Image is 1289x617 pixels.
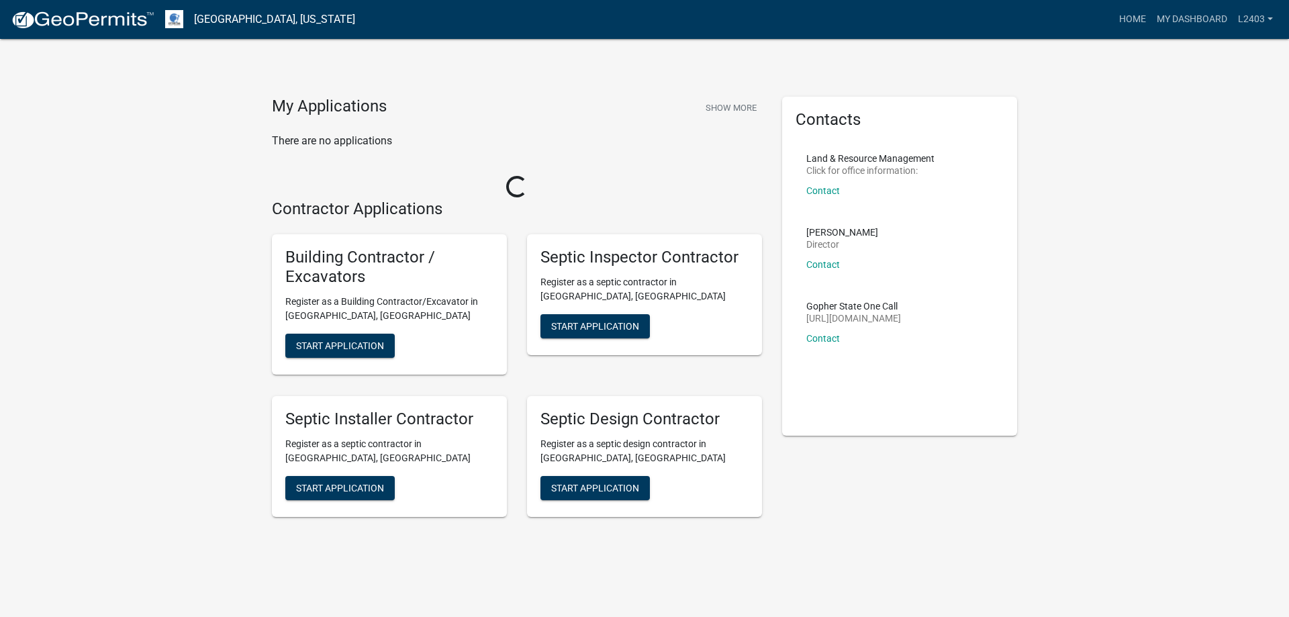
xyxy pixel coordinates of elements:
p: [URL][DOMAIN_NAME] [806,314,901,323]
p: Gopher State One Call [806,301,901,311]
span: Start Application [551,321,639,332]
p: [PERSON_NAME] [806,228,878,237]
h5: Septic Inspector Contractor [540,248,749,267]
button: Start Application [285,334,395,358]
p: Register as a septic design contractor in [GEOGRAPHIC_DATA], [GEOGRAPHIC_DATA] [540,437,749,465]
a: [GEOGRAPHIC_DATA], [US_STATE] [194,8,355,31]
a: L2403 [1233,7,1278,32]
h5: Septic Design Contractor [540,410,749,429]
h4: Contractor Applications [272,199,762,219]
a: Contact [806,185,840,196]
a: Home [1114,7,1151,32]
p: Click for office information: [806,166,935,175]
img: Otter Tail County, Minnesota [165,10,183,28]
p: Register as a septic contractor in [GEOGRAPHIC_DATA], [GEOGRAPHIC_DATA] [540,275,749,303]
h5: Septic Installer Contractor [285,410,493,429]
button: Show More [700,97,762,119]
h4: My Applications [272,97,387,117]
a: Contact [806,333,840,344]
p: Director [806,240,878,249]
h5: Contacts [796,110,1004,130]
p: Register as a septic contractor in [GEOGRAPHIC_DATA], [GEOGRAPHIC_DATA] [285,437,493,465]
button: Start Application [285,476,395,500]
span: Start Application [296,340,384,350]
h5: Building Contractor / Excavators [285,248,493,287]
span: Start Application [296,482,384,493]
a: My Dashboard [1151,7,1233,32]
wm-workflow-list-section: Contractor Applications [272,199,762,528]
span: Start Application [551,482,639,493]
a: Contact [806,259,840,270]
p: Land & Resource Management [806,154,935,163]
button: Start Application [540,314,650,338]
button: Start Application [540,476,650,500]
p: There are no applications [272,133,762,149]
p: Register as a Building Contractor/Excavator in [GEOGRAPHIC_DATA], [GEOGRAPHIC_DATA] [285,295,493,323]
